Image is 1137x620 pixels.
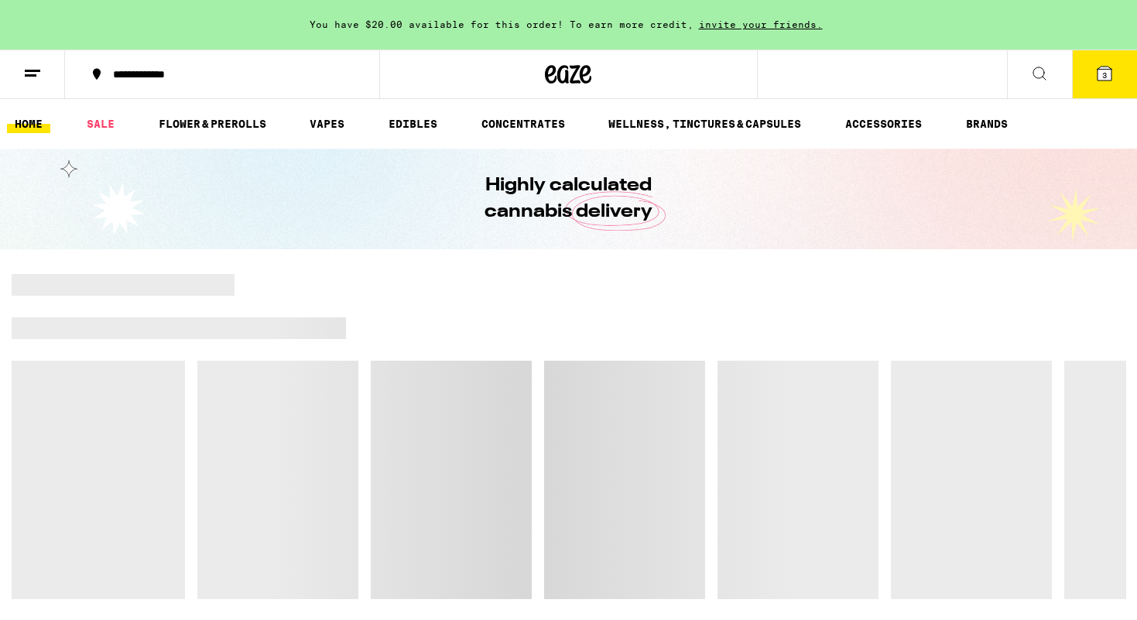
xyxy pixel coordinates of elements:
a: HOME [7,115,50,133]
a: FLOWER & PREROLLS [151,115,274,133]
a: ACCESSORIES [837,115,930,133]
span: invite your friends. [694,19,828,29]
a: CONCENTRATES [474,115,573,133]
button: 3 [1072,50,1137,98]
h1: Highly calculated cannabis delivery [441,173,697,225]
a: SALE [79,115,122,133]
span: 3 [1102,70,1107,80]
a: EDIBLES [381,115,445,133]
a: WELLNESS, TINCTURES & CAPSULES [601,115,809,133]
a: VAPES [302,115,352,133]
span: You have $20.00 available for this order! To earn more credit, [310,19,694,29]
a: BRANDS [958,115,1015,133]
